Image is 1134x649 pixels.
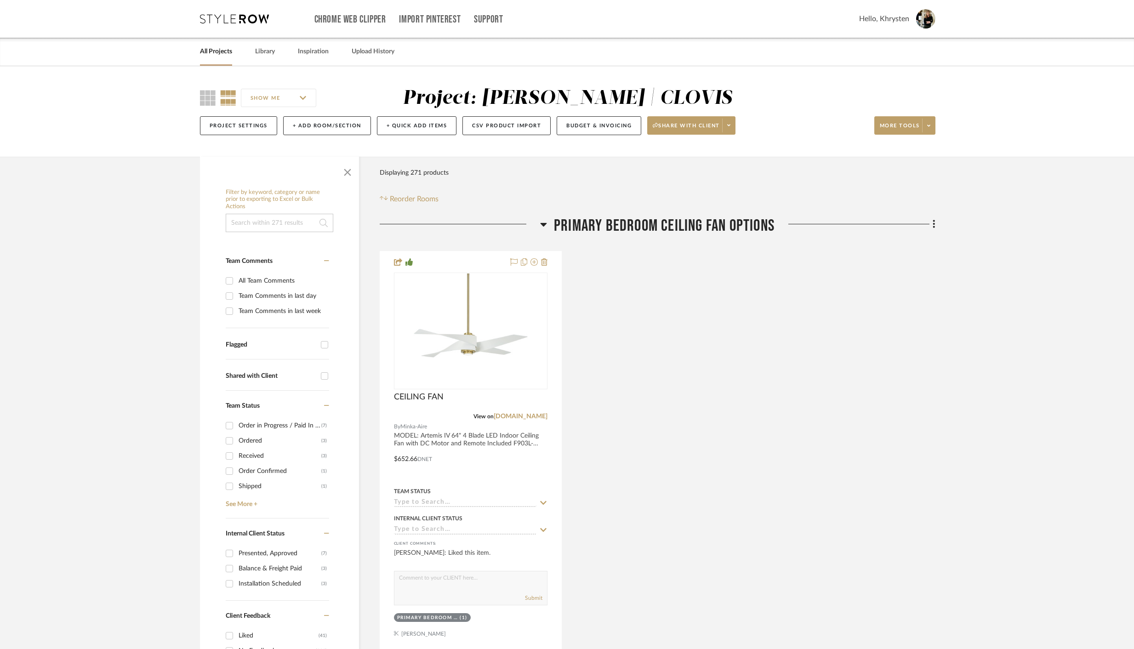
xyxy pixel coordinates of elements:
[474,16,503,23] a: Support
[525,594,542,602] button: Submit
[321,546,327,561] div: (7)
[321,576,327,591] div: (3)
[239,418,321,433] div: Order in Progress / Paid In Full / Freight Due to Ship
[859,13,909,24] span: Hello, Khrysten
[226,372,316,380] div: Shared with Client
[403,89,732,108] div: Project: [PERSON_NAME] | CLOVIS
[223,494,329,508] a: See More +
[239,576,321,591] div: Installation Scheduled
[226,214,333,232] input: Search within 271 results
[283,116,371,135] button: + Add Room/Section
[321,479,327,494] div: (1)
[239,273,327,288] div: All Team Comments
[200,116,277,135] button: Project Settings
[460,615,467,621] div: (1)
[321,464,327,478] div: (1)
[494,413,547,420] a: [DOMAIN_NAME]
[394,548,547,567] div: [PERSON_NAME]: Liked this item.
[394,514,462,523] div: Internal Client Status
[390,194,439,205] span: Reorder Rooms
[394,392,444,402] span: CEILING FAN
[226,530,285,537] span: Internal Client Status
[321,433,327,448] div: (3)
[647,116,735,135] button: Share with client
[653,122,720,136] span: Share with client
[338,161,357,180] button: Close
[319,628,327,643] div: (41)
[874,116,935,135] button: More tools
[377,116,457,135] button: + Quick Add Items
[394,273,547,389] div: 0
[239,464,321,478] div: Order Confirmed
[394,422,400,431] span: By
[255,46,275,58] a: Library
[473,414,494,419] span: View on
[352,46,394,58] a: Upload History
[462,116,551,135] button: CSV Product Import
[394,526,536,535] input: Type to Search…
[298,46,329,58] a: Inspiration
[200,46,232,58] a: All Projects
[239,561,321,576] div: Balance & Freight Paid
[321,449,327,463] div: (3)
[880,122,920,136] span: More tools
[321,418,327,433] div: (7)
[226,341,316,349] div: Flagged
[239,628,319,643] div: Liked
[557,116,641,135] button: Budget & Invoicing
[239,304,327,319] div: Team Comments in last week
[916,9,935,28] img: avatar
[394,487,431,495] div: Team Status
[314,16,386,23] a: Chrome Web Clipper
[400,422,427,431] span: Minka-Aire
[226,613,270,619] span: Client Feedback
[380,194,439,205] button: Reorder Rooms
[239,479,321,494] div: Shipped
[239,433,321,448] div: Ordered
[239,289,327,303] div: Team Comments in last day
[399,16,461,23] a: Import Pinterest
[226,189,333,211] h6: Filter by keyword, category or name prior to exporting to Excel or Bulk Actions
[239,546,321,561] div: Presented, Approved
[321,561,327,576] div: (3)
[397,615,458,621] div: Primary Bedroom Ceiling Fan Options
[226,403,260,409] span: Team Status
[394,499,536,507] input: Type to Search…
[380,164,449,182] div: Displaying 271 products
[239,449,321,463] div: Received
[554,216,775,236] span: Primary Bedroom Ceiling Fan Options
[226,258,273,264] span: Team Comments
[413,273,528,388] img: CEILING FAN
